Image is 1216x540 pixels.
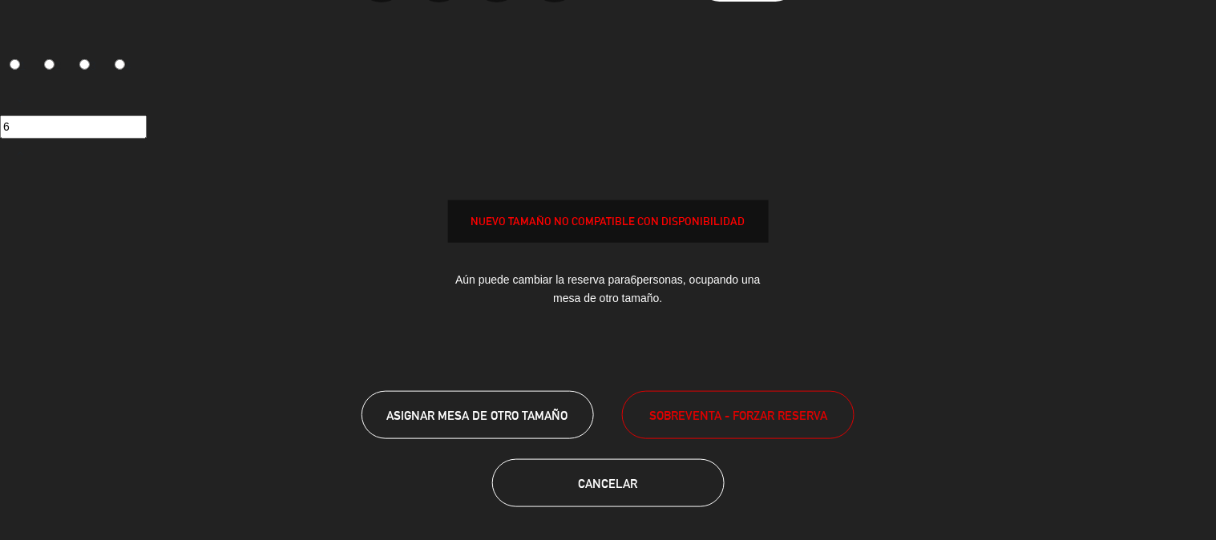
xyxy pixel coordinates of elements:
div: NUEVO TAMAÑO NO COMPATIBLE CON DISPONIBILIDAD [449,212,768,231]
span: 6 [631,273,637,286]
span: ASIGNAR MESA DE OTRO TAMAÑO [387,409,568,422]
div: Aún puede cambiar la reserva para personas, ocupando una mesa de otro tamaño. [448,259,769,320]
input: 1 [10,59,20,70]
label: 2 [35,53,71,80]
button: SOBREVENTA - FORZAR RESERVA [622,391,854,439]
input: 2 [44,59,55,70]
button: ASIGNAR MESA DE OTRO TAMAÑO [362,391,594,439]
input: 4 [115,59,125,70]
button: Cancelar [492,459,725,507]
input: 3 [79,59,90,70]
label: 3 [71,53,106,80]
label: 4 [105,53,140,80]
span: Cancelar [579,477,638,490]
span: SOBREVENTA - FORZAR RESERVA [649,406,827,425]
